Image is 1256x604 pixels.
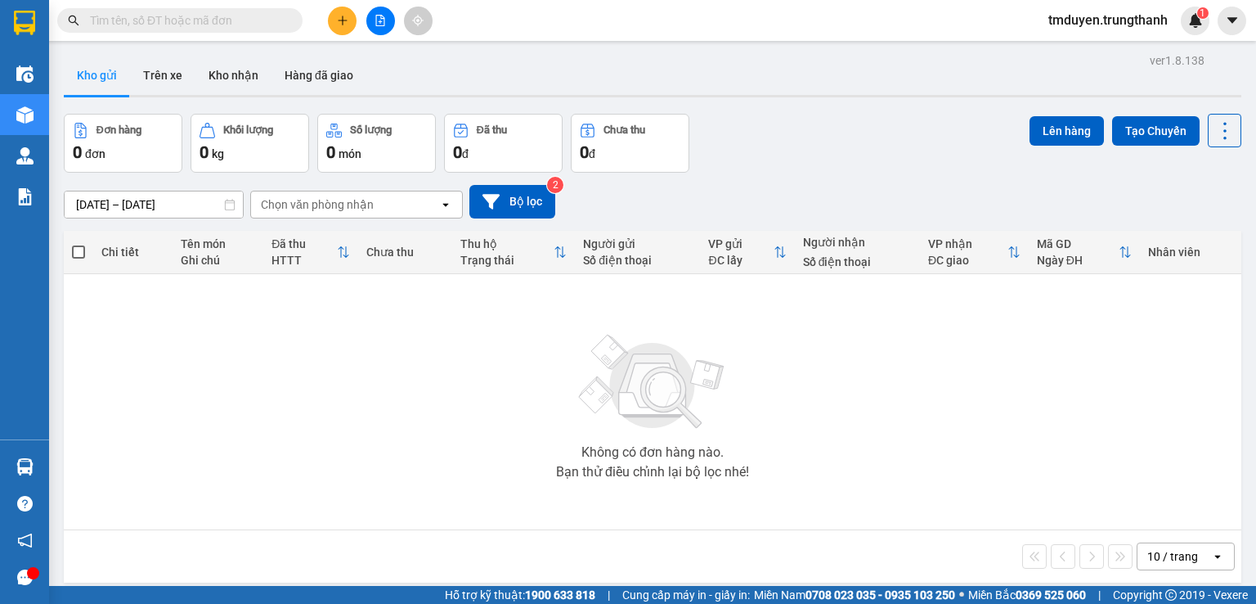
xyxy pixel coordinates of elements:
div: Mã GD [1037,237,1119,250]
div: Không có đơn hàng nào. [581,446,724,459]
button: Hàng đã giao [271,56,366,95]
span: message [17,570,33,585]
span: notification [17,533,33,548]
sup: 1 [1197,7,1209,19]
span: caret-down [1225,13,1240,28]
img: warehouse-icon [16,65,34,83]
span: đơn [85,147,105,160]
div: Thu hộ [460,237,554,250]
span: 0 [326,142,335,162]
div: Số lượng [350,124,392,136]
div: Đã thu [271,237,336,250]
strong: 1900 633 818 [525,588,595,602]
svg: open [1211,550,1224,563]
img: warehouse-icon [16,106,34,124]
img: svg+xml;base64,PHN2ZyBjbGFzcz0ibGlzdC1wbHVnX19zdmciIHhtbG5zPSJodHRwOi8vd3d3LnczLm9yZy8yMDAwL3N2Zy... [571,325,734,439]
div: Ghi chú [181,254,255,267]
span: ⚪️ [959,592,964,598]
img: solution-icon [16,188,34,205]
div: HTTT [271,254,336,267]
div: Chưa thu [603,124,645,136]
div: Nhân viên [1148,246,1233,259]
div: Khối lượng [223,124,273,136]
span: 0 [200,142,209,162]
div: Đã thu [477,124,507,136]
input: Tìm tên, số ĐT hoặc mã đơn [90,11,283,29]
span: Miền Nam [754,586,955,604]
span: question-circle [17,496,33,512]
button: Kho gửi [64,56,130,95]
button: Số lượng0món [317,114,436,173]
button: Chưa thu0đ [571,114,689,173]
span: 1 [1200,7,1205,19]
strong: 0708 023 035 - 0935 103 250 [805,588,955,602]
span: đ [462,147,469,160]
div: Trạng thái [460,254,554,267]
img: warehouse-icon [16,458,34,476]
th: Toggle SortBy [920,231,1029,274]
div: ĐC lấy [708,254,773,267]
button: caret-down [1218,7,1246,35]
button: Đã thu0đ [444,114,563,173]
span: món [339,147,361,160]
button: Kho nhận [195,56,271,95]
span: kg [212,147,224,160]
button: file-add [366,7,395,35]
span: 0 [453,142,462,162]
span: | [1098,586,1101,604]
div: Đơn hàng [96,124,141,136]
span: Cung cấp máy in - giấy in: [622,586,750,604]
input: Select a date range. [65,192,243,218]
div: Tên món [181,237,255,250]
div: Chọn văn phòng nhận [261,196,374,213]
span: copyright [1165,589,1177,601]
div: Chi tiết [101,246,164,259]
span: tmduyen.trungthanh [1035,10,1181,30]
div: ĐC giao [928,254,1007,267]
svg: open [439,198,452,211]
button: Bộ lọc [469,185,555,219]
button: Đơn hàng0đơn [64,114,182,173]
strong: 0369 525 060 [1016,588,1086,602]
span: 0 [73,142,82,162]
div: Người gửi [583,237,692,250]
th: Toggle SortBy [700,231,794,274]
button: Khối lượng0kg [191,114,309,173]
sup: 2 [547,177,563,193]
div: Số điện thoại [803,255,912,268]
img: icon-new-feature [1188,13,1203,28]
button: Trên xe [130,56,195,95]
th: Toggle SortBy [263,231,357,274]
button: Lên hàng [1029,116,1104,146]
span: Hỗ trợ kỹ thuật: [445,586,595,604]
div: Bạn thử điều chỉnh lại bộ lọc nhé! [556,466,749,479]
div: 10 / trang [1147,548,1198,565]
span: Miền Bắc [968,586,1086,604]
span: search [68,15,79,26]
div: Người nhận [803,236,912,249]
span: | [608,586,610,604]
th: Toggle SortBy [452,231,576,274]
span: đ [589,147,595,160]
div: ver 1.8.138 [1150,52,1204,70]
div: Ngày ĐH [1037,254,1119,267]
button: aim [404,7,433,35]
div: Chưa thu [366,246,444,259]
span: file-add [375,15,386,26]
div: VP gửi [708,237,773,250]
span: plus [337,15,348,26]
div: Số điện thoại [583,254,692,267]
th: Toggle SortBy [1029,231,1140,274]
span: 0 [580,142,589,162]
img: warehouse-icon [16,147,34,165]
div: VP nhận [928,237,1007,250]
img: logo-vxr [14,11,35,35]
button: Tạo Chuyến [1112,116,1200,146]
span: aim [412,15,424,26]
button: plus [328,7,357,35]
